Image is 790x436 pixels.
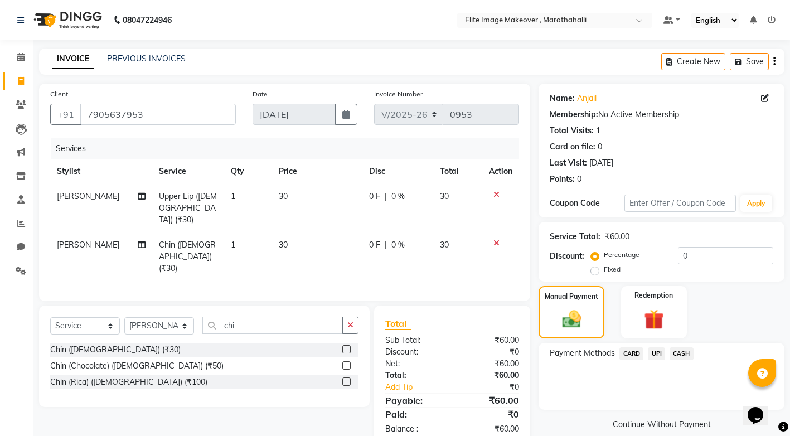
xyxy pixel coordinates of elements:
[377,370,452,381] div: Total:
[589,157,613,169] div: [DATE]
[279,191,288,201] span: 30
[550,109,598,120] div: Membership:
[50,344,181,356] div: Chin ([DEMOGRAPHIC_DATA]) (₹30)
[638,307,670,332] img: _gift.svg
[482,159,519,184] th: Action
[464,381,527,393] div: ₹0
[452,358,527,370] div: ₹60.00
[605,231,629,243] div: ₹60.00
[385,318,411,330] span: Total
[224,159,272,184] th: Qty
[604,250,639,260] label: Percentage
[159,240,216,273] span: Chin ([DEMOGRAPHIC_DATA]) (₹30)
[556,308,587,330] img: _cash.svg
[550,141,595,153] div: Card on file:
[577,93,597,104] a: Anjail
[550,93,575,104] div: Name:
[377,335,452,346] div: Sub Total:
[52,49,94,69] a: INVOICE
[362,159,433,184] th: Disc
[550,157,587,169] div: Last Visit:
[598,141,602,153] div: 0
[152,159,224,184] th: Service
[452,394,527,407] div: ₹60.00
[51,138,527,159] div: Services
[740,195,772,212] button: Apply
[279,240,288,250] span: 30
[452,346,527,358] div: ₹0
[231,240,235,250] span: 1
[57,191,119,201] span: [PERSON_NAME]
[107,54,186,64] a: PREVIOUS INVOICES
[670,347,694,360] span: CASH
[369,191,380,202] span: 0 F
[50,104,81,125] button: +91
[550,125,594,137] div: Total Visits:
[377,346,452,358] div: Discount:
[550,109,773,120] div: No Active Membership
[377,408,452,421] div: Paid:
[202,317,343,334] input: Search or Scan
[648,347,665,360] span: UPI
[57,240,119,250] span: [PERSON_NAME]
[272,159,362,184] th: Price
[550,347,615,359] span: Payment Methods
[596,125,600,137] div: 1
[391,239,405,251] span: 0 %
[385,239,387,251] span: |
[28,4,105,36] img: logo
[452,370,527,381] div: ₹60.00
[377,394,452,407] div: Payable:
[634,290,673,301] label: Redemption
[369,239,380,251] span: 0 F
[730,53,769,70] button: Save
[377,358,452,370] div: Net:
[391,191,405,202] span: 0 %
[377,381,465,393] a: Add Tip
[550,250,584,262] div: Discount:
[50,360,224,372] div: Chin (Chocolate) ([DEMOGRAPHIC_DATA]) (₹50)
[619,347,643,360] span: CARD
[743,391,779,425] iframe: chat widget
[374,89,423,99] label: Invoice Number
[550,173,575,185] div: Points:
[577,173,581,185] div: 0
[541,419,782,430] a: Continue Without Payment
[624,195,736,212] input: Enter Offer / Coupon Code
[452,408,527,421] div: ₹0
[604,264,621,274] label: Fixed
[159,191,217,225] span: Upper Lip ([DEMOGRAPHIC_DATA]) (₹30)
[550,197,624,209] div: Coupon Code
[440,240,449,250] span: 30
[661,53,725,70] button: Create New
[50,376,207,388] div: Chin (Rica) ([DEMOGRAPHIC_DATA]) (₹100)
[545,292,598,302] label: Manual Payment
[550,231,600,243] div: Service Total:
[433,159,483,184] th: Total
[80,104,236,125] input: Search by Name/Mobile/Email/Code
[123,4,172,36] b: 08047224946
[50,89,68,99] label: Client
[440,191,449,201] span: 30
[253,89,268,99] label: Date
[452,423,527,435] div: ₹60.00
[452,335,527,346] div: ₹60.00
[385,191,387,202] span: |
[231,191,235,201] span: 1
[50,159,152,184] th: Stylist
[377,423,452,435] div: Balance :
